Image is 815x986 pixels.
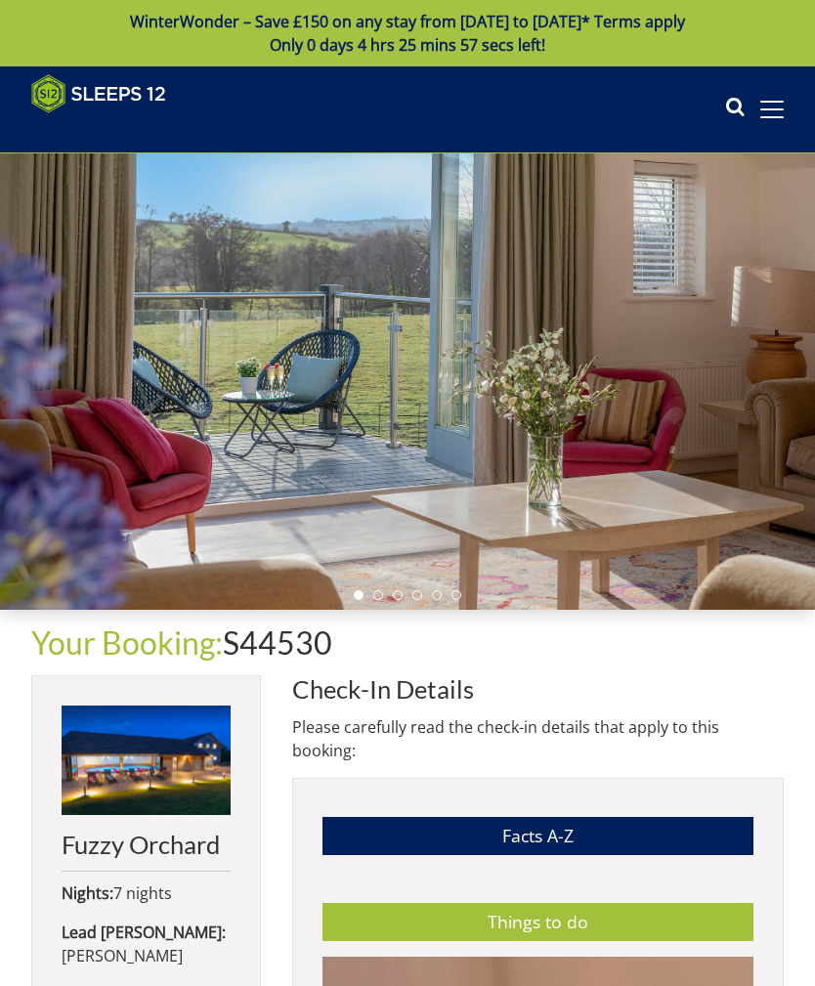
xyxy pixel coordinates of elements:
[62,882,113,904] strong: Nights:
[292,675,784,703] h2: Check-In Details
[31,625,784,660] h1: S44530
[62,706,231,858] a: Fuzzy Orchard
[62,881,231,905] p: 7 nights
[31,623,223,662] a: Your Booking:
[31,74,166,113] img: Sleeps 12
[62,831,231,858] h2: Fuzzy Orchard
[270,34,545,56] span: Only 0 days 4 hrs 25 mins 57 secs left!
[62,706,231,814] img: An image of 'Fuzzy Orchard'
[322,903,753,941] a: Things to do
[322,817,753,855] a: Facts A-Z
[62,922,226,943] strong: Lead [PERSON_NAME]:
[21,125,227,142] iframe: Customer reviews powered by Trustpilot
[62,945,183,966] span: [PERSON_NAME]
[292,715,784,762] p: Please carefully read the check-in details that apply to this booking:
